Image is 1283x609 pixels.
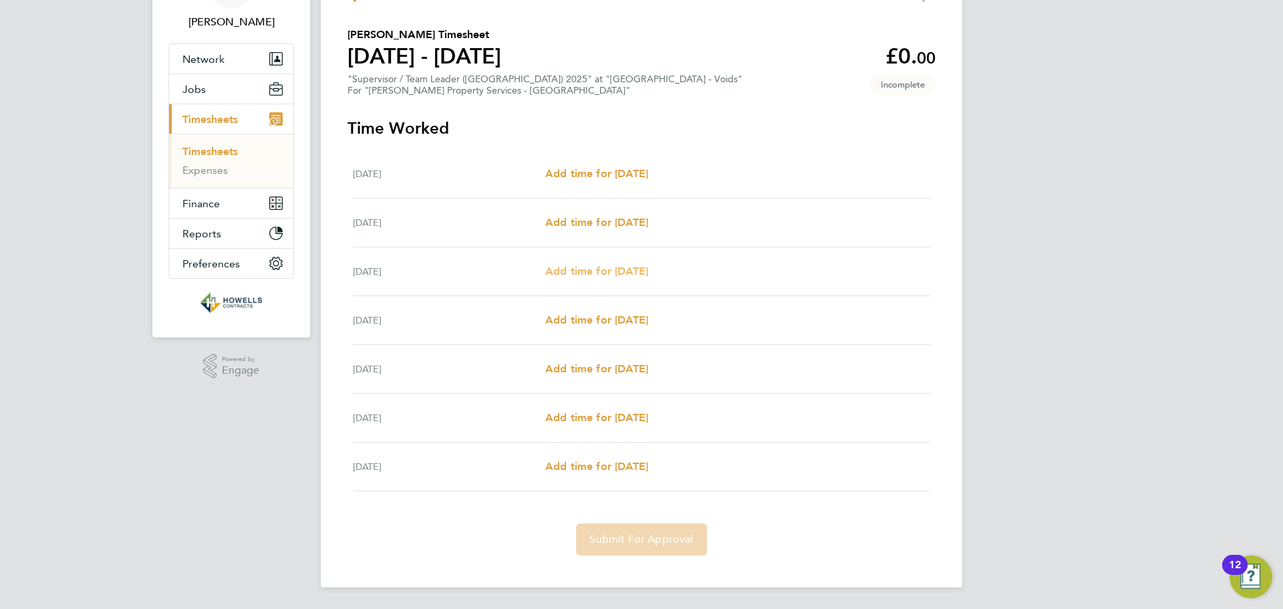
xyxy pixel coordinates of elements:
button: Preferences [169,249,293,278]
span: Bianca Manser [168,14,294,30]
h2: [PERSON_NAME] Timesheet [347,27,501,43]
span: Add time for [DATE] [545,216,648,229]
div: [DATE] [353,312,545,328]
h3: Time Worked [347,118,936,139]
span: Preferences [182,257,240,270]
div: "Supervisor / Team Leader ([GEOGRAPHIC_DATA]) 2025" at "[GEOGRAPHIC_DATA] - Voids" [347,74,742,96]
div: [DATE] [353,361,545,377]
span: Add time for [DATE] [545,362,648,375]
div: Timesheets [169,134,293,188]
button: Finance [169,189,293,218]
a: Add time for [DATE] [545,312,648,328]
button: Jobs [169,74,293,104]
span: Network [182,53,225,66]
img: wearehowells-logo-retina.png [200,292,263,314]
a: Expenses [182,164,228,176]
span: Add time for [DATE] [545,167,648,180]
div: [DATE] [353,410,545,426]
a: Add time for [DATE] [545,215,648,231]
h1: [DATE] - [DATE] [347,43,501,70]
span: Finance [182,197,220,210]
span: This timesheet is Incomplete. [870,74,936,96]
span: Jobs [182,83,206,96]
div: 12 [1229,565,1241,582]
span: Reports [182,227,221,240]
div: [DATE] [353,166,545,182]
div: [DATE] [353,215,545,231]
span: Powered by [222,354,259,365]
a: Timesheets [182,145,238,158]
a: Go to home page [168,292,294,314]
span: Add time for [DATE] [545,460,648,473]
a: Add time for [DATE] [545,263,648,279]
span: Add time for [DATE] [545,411,648,424]
div: For "[PERSON_NAME] Property Services - [GEOGRAPHIC_DATA]" [347,85,742,96]
a: Powered byEngage [203,354,260,379]
div: [DATE] [353,459,545,475]
a: Add time for [DATE] [545,410,648,426]
button: Network [169,44,293,74]
button: Reports [169,219,293,248]
button: Open Resource Center, 12 new notifications [1230,556,1272,598]
span: Engage [222,365,259,376]
span: Timesheets [182,113,238,126]
button: Timesheets [169,104,293,134]
app-decimal: £0. [885,43,936,69]
a: Add time for [DATE] [545,459,648,475]
span: Add time for [DATE] [545,265,648,277]
div: [DATE] [353,263,545,279]
span: Add time for [DATE] [545,314,648,326]
a: Add time for [DATE] [545,166,648,182]
a: Add time for [DATE] [545,361,648,377]
span: 00 [917,48,936,68]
